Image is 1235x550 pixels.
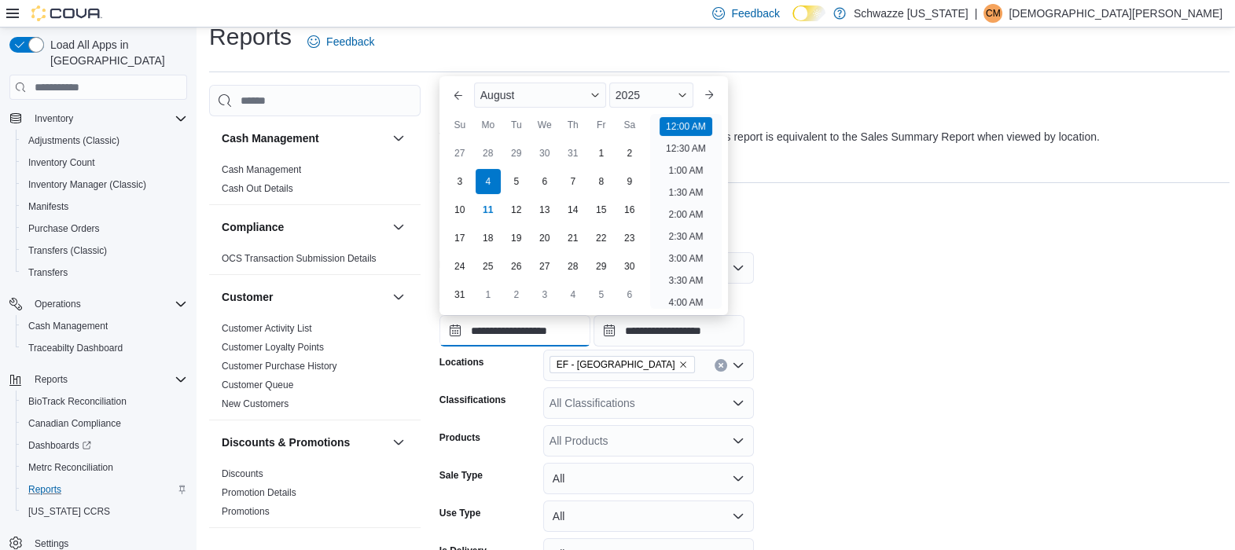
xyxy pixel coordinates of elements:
div: day-29 [504,141,529,166]
span: Cash Out Details [222,182,293,195]
div: day-16 [617,197,642,222]
span: Inventory Count [28,156,95,169]
a: Customer Loyalty Points [222,342,324,353]
a: OCS Transaction Submission Details [222,253,377,264]
div: Cash Management [209,160,421,204]
span: Customer Activity List [222,322,312,335]
span: Customer Loyalty Points [222,341,324,354]
div: day-2 [617,141,642,166]
div: day-1 [589,141,614,166]
div: Christian Mueller [983,4,1002,23]
a: Manifests [22,197,75,216]
span: August [480,89,515,101]
a: Customer Purchase History [222,361,337,372]
span: Reports [22,480,187,499]
span: Cash Management [222,163,301,176]
span: Manifests [22,197,187,216]
span: Adjustments (Classic) [22,131,187,150]
div: day-3 [447,169,472,194]
div: day-1 [476,282,501,307]
div: day-31 [561,141,586,166]
div: day-4 [476,169,501,194]
div: day-5 [589,282,614,307]
label: Classifications [439,394,506,406]
div: day-28 [561,254,586,279]
span: Transfers (Classic) [28,244,107,257]
a: New Customers [222,398,289,409]
div: day-2 [504,282,529,307]
div: day-6 [532,169,557,194]
button: Transfers [16,262,193,284]
button: Cash Management [16,315,193,337]
span: OCS Transaction Submission Details [222,252,377,265]
div: Fr [589,112,614,137]
label: Sale Type [439,469,483,482]
button: Metrc Reconciliation [16,456,193,478]
a: Purchase Orders [22,219,106,238]
div: day-15 [589,197,614,222]
button: Adjustments (Classic) [16,130,193,152]
button: Customer [222,289,386,305]
div: day-25 [476,254,501,279]
span: Washington CCRS [22,502,187,521]
span: Load All Apps in [GEOGRAPHIC_DATA] [44,37,187,68]
li: 3:00 AM [662,249,709,268]
button: Inventory [28,109,79,128]
div: day-24 [447,254,472,279]
span: Reports [28,370,187,389]
span: Dashboards [22,436,187,455]
a: Transfers (Classic) [22,241,113,260]
span: Canadian Compliance [22,414,187,433]
p: Schwazze [US_STATE] [854,4,969,23]
span: Discounts [222,467,263,480]
div: day-23 [617,225,642,251]
div: day-31 [447,282,472,307]
button: Customer [389,288,408,306]
button: Cash Management [222,130,386,146]
div: View sales totals by location for a specified date range. This report is equivalent to the Sales ... [439,129,1100,145]
input: Press the down key to enter a popover containing a calendar. Press the escape key to close the po... [439,315,590,346]
span: Dark Mode [792,21,793,22]
button: Operations [28,295,87,313]
span: Dashboards [28,439,91,452]
a: Transfers [22,263,74,282]
div: Tu [504,112,529,137]
div: day-5 [504,169,529,194]
span: BioTrack Reconciliation [28,395,127,408]
div: Button. Open the month selector. August is currently selected. [474,82,606,108]
span: BioTrack Reconciliation [22,392,187,411]
span: Cash Management [22,317,187,335]
a: Promotions [222,506,270,517]
button: Inventory Count [16,152,193,174]
button: Operations [3,293,193,315]
div: We [532,112,557,137]
li: 2:00 AM [662,205,709,224]
h1: Reports [209,21,292,53]
span: Metrc Reconciliation [22,458,187,477]
span: Inventory Manager (Classic) [22,175,187,194]
span: CM [986,4,1001,23]
a: Inventory Manager (Classic) [22,175,153,194]
button: BioTrack Reconciliation [16,390,193,412]
a: BioTrack Reconciliation [22,392,133,411]
li: 1:30 AM [662,183,709,202]
div: day-27 [447,141,472,166]
button: Manifests [16,196,193,218]
a: Traceabilty Dashboard [22,339,129,357]
span: Customer Purchase History [222,360,337,372]
div: Mo [476,112,501,137]
button: Open list of options [732,434,744,447]
span: 2025 [616,89,640,101]
div: day-7 [561,169,586,194]
button: Compliance [222,219,386,235]
span: Feedback [326,34,374,49]
span: Metrc Reconciliation [28,461,113,474]
div: day-21 [561,225,586,251]
div: day-12 [504,197,529,222]
span: EF - South Boulder [550,356,695,373]
span: Promotions [222,505,270,518]
span: Purchase Orders [28,222,100,235]
h3: Compliance [222,219,284,235]
span: Traceabilty Dashboard [28,342,123,354]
